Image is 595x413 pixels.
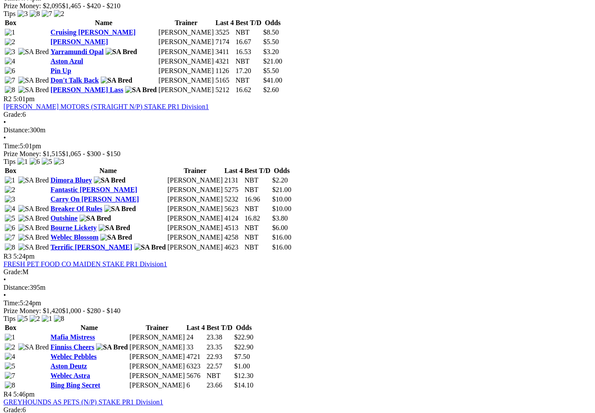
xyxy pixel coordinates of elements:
span: $10.00 [271,204,290,211]
td: 22.93 [205,351,232,359]
td: [PERSON_NAME] [157,76,213,84]
a: Finniss Cheers [50,342,94,349]
td: 16.82 [243,213,270,222]
span: $16.00 [271,242,290,250]
span: $10.00 [271,195,290,202]
th: Last 4 [223,166,242,174]
img: SA Bred [18,223,49,231]
td: [PERSON_NAME] [157,38,213,46]
span: $3.20 [262,48,278,55]
span: Box [5,166,16,173]
img: SA Bred [134,242,165,250]
img: SA Bred [18,76,49,84]
td: 33 [185,341,204,350]
th: Last 4 [185,322,204,331]
div: 5:01pm [3,141,592,149]
td: [PERSON_NAME] [166,232,222,241]
a: Mafia Mistress [50,332,94,339]
span: R3 [3,251,12,259]
img: 3 [5,195,15,202]
td: NBT [234,28,261,37]
img: SA Bred [18,48,49,55]
div: Prize Money: $2,095 [3,2,592,10]
td: 4124 [223,213,242,222]
a: Bourne Lickety [50,223,96,231]
td: 2131 [223,175,242,184]
td: 6323 [185,360,204,369]
a: Pin Up [50,67,71,74]
td: 23.38 [205,332,232,340]
td: [PERSON_NAME] [157,28,213,37]
span: • [3,290,6,298]
span: Time: [3,298,20,305]
img: 1 [42,314,52,321]
a: Aston Azul [50,57,83,64]
a: Aston Deutz [50,361,86,368]
span: R2 [3,95,12,102]
img: 5 [5,361,15,368]
span: $1,465 - $420 - $210 [62,2,120,10]
div: Prize Money: $1,515 [3,149,592,157]
span: $5.50 [262,67,278,74]
span: Distance: [3,282,29,290]
a: Bing Bing Secret [50,380,99,387]
img: SA Bred [104,204,135,212]
td: 5165 [214,76,233,84]
a: [PERSON_NAME] Lass [50,86,123,93]
td: 4623 [223,242,242,250]
div: 300m [3,126,592,134]
td: NBT [243,175,270,184]
img: 1 [17,157,28,165]
td: 4321 [214,57,233,65]
span: $21.00 [271,185,290,192]
img: 6 [5,67,15,74]
td: [PERSON_NAME] [157,47,213,56]
span: $12.30 [233,370,252,378]
span: $5.50 [262,38,278,45]
span: Grade: [3,267,22,274]
td: 1126 [214,66,233,75]
img: SA Bred [18,86,49,93]
span: 5:46pm [13,389,35,396]
img: SA Bred [18,242,49,250]
img: SA Bred [18,176,49,183]
span: $2.20 [271,176,287,183]
td: 3411 [214,47,233,56]
span: $6.00 [271,223,287,231]
img: 3 [5,48,15,55]
img: 4 [5,204,15,212]
span: $41.00 [262,76,281,83]
td: [PERSON_NAME] [128,360,184,369]
img: 2 [5,38,15,46]
td: 5212 [214,85,233,94]
th: Trainer [166,166,222,174]
th: Best T/D [205,322,232,331]
a: Weblec Pebbles [50,351,96,359]
th: Name [50,19,157,27]
td: 24 [185,332,204,340]
img: 7 [42,10,52,18]
span: Tips [3,10,16,17]
img: 4 [5,351,15,359]
a: FRESH PET FOOD CO MAIDEN STAKE PR1 Division1 [3,259,166,266]
span: • [3,134,6,141]
a: GREYHOUNDS AS PETS (N/P) STAKE PR1 Division1 [3,397,163,404]
td: [PERSON_NAME] [166,242,222,250]
a: Don't Talk Back [50,76,98,83]
img: SA Bred [18,214,49,221]
img: 2 [5,342,15,349]
img: 6 [5,223,15,231]
img: SA Bred [18,233,49,240]
td: 16.96 [243,194,270,203]
img: SA Bred [100,233,131,240]
a: Cruising [PERSON_NAME] [50,29,135,36]
td: [PERSON_NAME] [157,57,213,65]
th: Best T/D [243,166,270,174]
td: NBT [234,57,261,65]
a: [PERSON_NAME] MOTORS (STRAIGHT N/P) STAKE PR1 Division1 [3,102,208,110]
img: 3 [17,10,28,18]
span: $21.00 [262,57,281,64]
td: NBT [234,76,261,84]
img: SA Bred [98,223,130,231]
th: Odds [262,19,282,27]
